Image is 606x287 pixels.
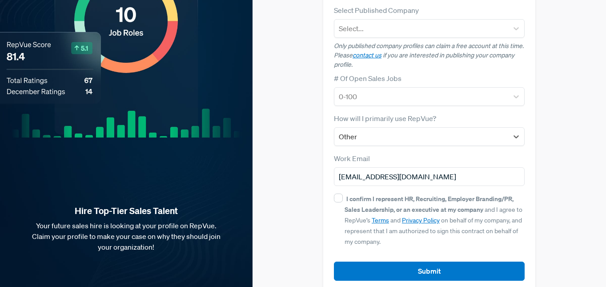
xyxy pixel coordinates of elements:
[14,220,238,252] p: Your future sales hire is looking at your profile on RepVue. Claim your profile to make your case...
[334,167,525,186] input: Email
[402,216,440,224] a: Privacy Policy
[334,153,370,164] label: Work Email
[334,73,401,84] label: # Of Open Sales Jobs
[14,205,238,217] strong: Hire Top-Tier Sales Talent
[334,113,436,124] label: How will I primarily use RepVue?
[334,262,525,281] button: Submit
[372,216,389,224] a: Terms
[345,195,522,246] span: and I agree to RepVue’s and on behalf of my company, and represent that I am authorized to sign t...
[334,5,419,16] label: Select Published Company
[353,51,381,59] a: contact us
[334,41,525,69] p: Only published company profiles can claim a free account at this time. Please if you are interest...
[345,194,514,214] strong: I confirm I represent HR, Recruiting, Employer Branding/PR, Sales Leadership, or an executive at ...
